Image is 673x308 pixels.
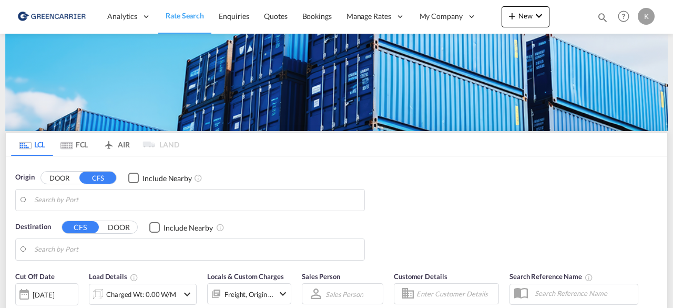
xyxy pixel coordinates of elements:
input: Search by Port [34,242,359,257]
span: New [506,12,545,20]
span: Customer Details [394,272,447,281]
button: DOOR [100,221,137,233]
md-checkbox: Checkbox No Ink [149,222,213,233]
button: icon-plus 400-fgNewicon-chevron-down [502,6,549,27]
span: Locals & Custom Charges [207,272,284,281]
span: Search Reference Name [509,272,593,281]
md-icon: icon-airplane [103,138,115,146]
div: icon-magnify [597,12,608,27]
div: [DATE] [33,290,54,300]
div: [DATE] [15,283,78,305]
div: K [638,8,655,25]
input: Enter Customer Details [416,286,495,302]
md-icon: icon-magnify [597,12,608,23]
span: Bookings [302,12,332,21]
span: Sales Person [302,272,340,281]
span: Manage Rates [346,11,391,22]
span: Rate Search [166,11,204,20]
md-icon: icon-plus 400-fg [506,9,518,22]
button: DOOR [41,172,78,184]
md-select: Sales Person [324,286,364,302]
md-icon: Unchecked: Ignores neighbouring ports when fetching rates.Checked : Includes neighbouring ports w... [216,223,225,232]
md-checkbox: Checkbox No Ink [128,172,192,183]
md-icon: Chargeable Weight [130,273,138,282]
md-icon: Your search will be saved by the below given name [585,273,593,282]
div: Include Nearby [142,173,192,184]
span: Enquiries [219,12,249,21]
span: My Company [420,11,463,22]
span: Origin [15,172,34,183]
md-tab-item: LCL [11,133,53,156]
md-tab-item: FCL [53,133,95,156]
md-icon: icon-chevron-down [181,288,193,301]
md-icon: Unchecked: Ignores neighbouring ports when fetching rates.Checked : Includes neighbouring ports w... [194,174,202,182]
button: CFS [79,172,116,184]
md-pagination-wrapper: Use the left and right arrow keys to navigate between tabs [11,133,179,156]
button: CFS [62,221,99,233]
input: Search Reference Name [529,285,638,301]
input: Search by Port [34,192,359,208]
span: Load Details [89,272,138,281]
span: Analytics [107,11,137,22]
span: Destination [15,222,51,232]
div: Charged Wt: 0.00 W/Micon-chevron-down [89,284,197,305]
md-tab-item: AIR [95,133,137,156]
img: GreenCarrierFCL_LCL.png [5,34,668,131]
img: b0b18ec08afe11efb1d4932555f5f09d.png [16,5,87,28]
div: Include Nearby [164,223,213,233]
div: Freight Origin Destination [225,287,274,302]
div: Freight Origin Destinationicon-chevron-down [207,283,291,304]
div: Help [615,7,638,26]
span: Cut Off Date [15,272,55,281]
md-icon: icon-chevron-down [277,287,289,300]
div: Charged Wt: 0.00 W/M [106,287,176,302]
md-icon: icon-chevron-down [533,9,545,22]
span: Quotes [264,12,287,21]
span: Help [615,7,633,25]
